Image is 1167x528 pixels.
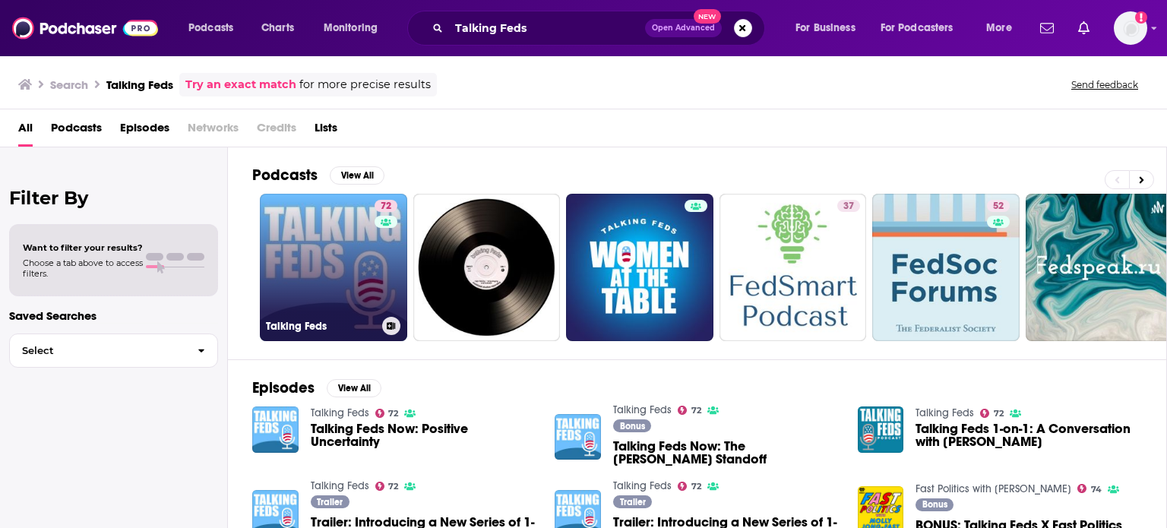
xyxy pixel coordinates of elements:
img: Talking Feds 1-on-1: A Conversation with Val Demings [858,406,904,453]
button: open menu [785,16,874,40]
span: Bonus [620,422,645,431]
span: 72 [381,199,391,214]
span: Podcasts [188,17,233,39]
span: More [986,17,1012,39]
h3: Talking Feds [266,320,376,333]
a: 72 [375,409,399,418]
span: Charts [261,17,294,39]
button: open menu [313,16,397,40]
h3: Talking Feds [106,77,173,92]
h2: Podcasts [252,166,318,185]
span: Trailer [317,498,343,507]
a: 72 [980,409,1004,418]
button: Show profile menu [1114,11,1147,45]
a: Show notifications dropdown [1072,15,1096,41]
span: Networks [188,115,239,147]
img: Podchaser - Follow, Share and Rate Podcasts [12,14,158,43]
a: 52 [987,200,1010,212]
a: Talking Feds 1-on-1: A Conversation with Val Demings [916,422,1142,448]
span: Monitoring [324,17,378,39]
span: Credits [257,115,296,147]
a: 72 [375,482,399,491]
a: Talking Feds Now: Positive Uncertainty [311,422,537,448]
span: Talking Feds 1-on-1: A Conversation with [PERSON_NAME] [916,422,1142,448]
img: Talking Feds Now: The Barr-Berman Standoff [555,414,601,460]
a: Podcasts [51,115,102,147]
a: Talking Feds [916,406,974,419]
a: 52 [872,194,1020,341]
span: 72 [388,483,398,490]
a: PodcastsView All [252,166,384,185]
span: New [694,9,721,24]
span: Logged in as gbrussel [1114,11,1147,45]
a: 72Talking Feds [260,194,407,341]
a: All [18,115,33,147]
button: Select [9,334,218,368]
button: open menu [871,16,976,40]
a: Episodes [120,115,169,147]
a: Show notifications dropdown [1034,15,1060,41]
h3: Search [50,77,88,92]
span: Select [10,346,185,356]
div: Search podcasts, credits, & more... [422,11,780,46]
span: Open Advanced [652,24,715,32]
span: For Business [795,17,855,39]
a: 37 [837,200,860,212]
span: for more precise results [299,76,431,93]
span: 72 [388,410,398,417]
span: Choose a tab above to access filters. [23,258,143,279]
p: Saved Searches [9,308,218,323]
span: 74 [1091,486,1102,493]
svg: Add a profile image [1135,11,1147,24]
a: 72 [678,406,701,415]
a: 37 [719,194,867,341]
span: 72 [691,407,701,414]
a: Fast Politics with Molly Jong-Fast [916,482,1071,495]
a: 72 [375,200,397,212]
a: Lists [315,115,337,147]
button: View All [327,379,381,397]
button: Open AdvancedNew [645,19,722,37]
a: Talking Feds [613,479,672,492]
span: 72 [691,483,701,490]
a: 72 [678,482,701,491]
button: open menu [178,16,253,40]
button: View All [330,166,384,185]
button: Send feedback [1067,78,1143,91]
button: open menu [976,16,1031,40]
a: Talking Feds [311,479,369,492]
span: 37 [843,199,854,214]
h2: Episodes [252,378,315,397]
a: Talking Feds Now: The Barr-Berman Standoff [613,440,840,466]
a: Try an exact match [185,76,296,93]
a: Talking Feds [613,403,672,416]
span: For Podcasters [881,17,954,39]
a: Talking Feds [311,406,369,419]
a: 74 [1077,484,1102,493]
h2: Filter By [9,187,218,209]
a: Charts [251,16,303,40]
span: Bonus [922,500,947,509]
span: Want to filter your results? [23,242,143,253]
span: 52 [993,199,1004,214]
input: Search podcasts, credits, & more... [449,16,645,40]
span: Talking Feds Now: The [PERSON_NAME] Standoff [613,440,840,466]
a: EpisodesView All [252,378,381,397]
span: 72 [994,410,1004,417]
img: Talking Feds Now: Positive Uncertainty [252,406,299,453]
span: Trailer [620,498,646,507]
img: User Profile [1114,11,1147,45]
